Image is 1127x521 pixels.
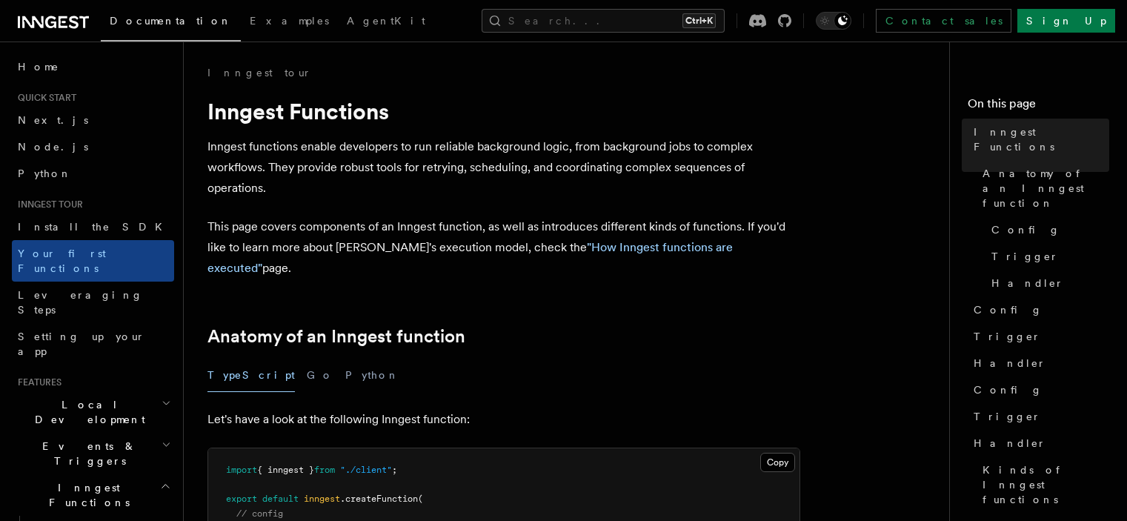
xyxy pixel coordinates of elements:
span: Events & Triggers [12,439,162,468]
span: inngest [304,494,340,504]
span: Anatomy of an Inngest function [983,166,1109,210]
button: Search...Ctrl+K [482,9,725,33]
a: Home [12,53,174,80]
a: Node.js [12,133,174,160]
a: Trigger [985,243,1109,270]
span: Handler [974,436,1046,451]
a: Install the SDK [12,213,174,240]
span: Inngest tour [12,199,83,210]
button: Events & Triggers [12,433,174,474]
span: Trigger [991,249,1059,264]
button: Toggle dark mode [816,12,851,30]
a: Inngest Functions [968,119,1109,160]
span: import [226,465,257,475]
a: Documentation [101,4,241,42]
span: Python [18,167,72,179]
a: Contact sales [876,9,1011,33]
span: AgentKit [347,15,425,27]
a: Next.js [12,107,174,133]
span: .createFunction [340,494,418,504]
p: Inngest functions enable developers to run reliable background logic, from background jobs to com... [207,136,800,199]
span: Documentation [110,15,232,27]
span: Features [12,376,61,388]
span: Quick start [12,92,76,104]
span: Trigger [974,409,1041,424]
span: Handler [974,356,1046,371]
a: Config [968,296,1109,323]
a: Python [12,160,174,187]
a: Anatomy of an Inngest function [977,160,1109,216]
span: Leveraging Steps [18,289,143,316]
span: Kinds of Inngest functions [983,462,1109,507]
p: This page covers components of an Inngest function, as well as introduces different kinds of func... [207,216,800,279]
a: Trigger [968,403,1109,430]
a: Handler [968,350,1109,376]
span: Examples [250,15,329,27]
span: Trigger [974,329,1041,344]
span: from [314,465,335,475]
span: default [262,494,299,504]
span: { inngest } [257,465,314,475]
a: Your first Functions [12,240,174,282]
a: Leveraging Steps [12,282,174,323]
button: Copy [760,453,795,472]
button: Inngest Functions [12,474,174,516]
h1: Inngest Functions [207,98,800,125]
span: Local Development [12,397,162,427]
a: Config [985,216,1109,243]
a: Handler [968,430,1109,457]
span: Inngest Functions [974,125,1109,154]
span: "./client" [340,465,392,475]
span: Node.js [18,141,88,153]
a: Anatomy of an Inngest function [207,326,465,347]
span: Setting up your app [18,331,145,357]
kbd: Ctrl+K [682,13,716,28]
span: export [226,494,257,504]
a: Handler [985,270,1109,296]
span: Config [974,382,1043,397]
span: Install the SDK [18,221,171,233]
a: Kinds of Inngest functions [977,457,1109,513]
a: Trigger [968,323,1109,350]
span: Config [991,222,1060,237]
a: Config [968,376,1109,403]
span: Next.js [18,114,88,126]
button: Local Development [12,391,174,433]
span: Config [974,302,1043,317]
span: // config [236,508,283,519]
span: Home [18,59,59,74]
span: Inngest Functions [12,480,160,510]
a: Examples [241,4,338,40]
a: AgentKit [338,4,434,40]
a: Inngest tour [207,65,311,80]
span: ; [392,465,397,475]
button: Python [345,359,399,392]
span: Handler [991,276,1064,291]
button: Go [307,359,333,392]
p: Let's have a look at the following Inngest function: [207,409,800,430]
a: Sign Up [1017,9,1115,33]
a: Setting up your app [12,323,174,365]
h4: On this page [968,95,1109,119]
span: ( [418,494,423,504]
span: Your first Functions [18,248,106,274]
button: TypeScript [207,359,295,392]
